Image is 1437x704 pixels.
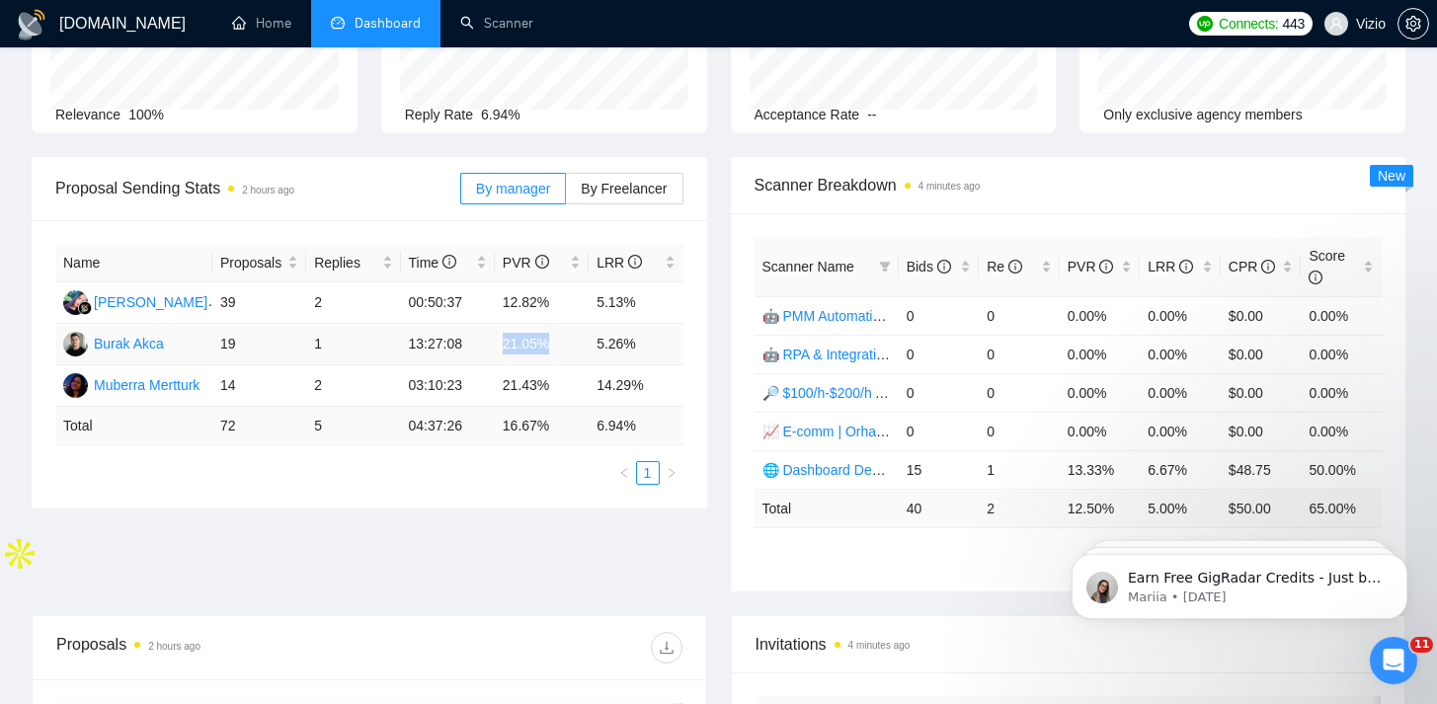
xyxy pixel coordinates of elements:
span: Connects: [1219,13,1278,35]
span: setting [1398,16,1428,32]
iframe: Intercom live chat [1370,637,1417,684]
button: right [660,461,683,485]
td: 1 [979,450,1060,489]
img: upwork-logo.png [1197,16,1213,32]
a: setting [1397,16,1429,32]
td: 2 [306,282,400,324]
span: download [652,640,681,656]
td: 21.43% [495,365,589,407]
span: right [666,467,678,479]
td: 03:10:23 [401,365,495,407]
td: 50.00% [1301,450,1382,489]
time: 2 hours ago [242,185,294,196]
td: $0.00 [1221,296,1302,335]
span: Proposals [220,252,283,274]
td: 15 [899,450,980,489]
img: gigradar-bm.png [78,301,92,315]
span: Score [1309,248,1345,285]
td: 0.00% [1301,335,1382,373]
a: homeHome [232,15,291,32]
td: 2 [306,365,400,407]
td: $0.00 [1221,335,1302,373]
span: 100% [128,107,164,122]
time: 4 minutes ago [918,181,981,192]
span: info-circle [937,260,951,274]
span: 443 [1282,13,1304,35]
a: 📈 E-comm | Orhan 🚧 [762,424,905,439]
td: 19 [212,324,306,365]
div: Proposals [56,632,369,664]
td: $48.75 [1221,450,1302,489]
td: 14.29% [589,365,682,407]
div: [PERSON_NAME] [94,291,207,313]
td: 72 [212,407,306,445]
span: Scanner Name [762,259,854,274]
td: Total [755,489,899,527]
td: 16.67 % [495,407,589,445]
td: 0.00% [1060,296,1141,335]
td: 40 [899,489,980,527]
td: 6.67% [1140,450,1221,489]
td: $0.00 [1221,373,1302,412]
span: dashboard [331,16,345,30]
img: logo [16,9,47,40]
button: setting [1397,8,1429,39]
span: info-circle [1008,260,1022,274]
td: 0 [899,412,980,450]
th: Proposals [212,244,306,282]
div: Burak Akca [94,333,164,354]
a: 1 [637,462,659,484]
span: info-circle [442,255,456,269]
td: 1 [306,324,400,365]
td: 5.13% [589,282,682,324]
li: Next Page [660,461,683,485]
td: 6.94 % [589,407,682,445]
td: 0 [979,296,1060,335]
span: user [1329,17,1343,31]
td: 14 [212,365,306,407]
td: 0 [899,335,980,373]
td: 0 [979,373,1060,412]
td: 5.26% [589,324,682,365]
button: left [612,461,636,485]
a: searchScanner [460,15,533,32]
span: info-circle [1309,271,1322,284]
span: LRR [597,255,642,271]
td: 0.00% [1140,296,1221,335]
td: 0.00% [1301,412,1382,450]
span: Time [409,255,456,271]
td: 12.50 % [1060,489,1141,527]
li: Previous Page [612,461,636,485]
td: 5 [306,407,400,445]
a: 🤖 PMM Automation | Kürşat 🚧 [762,308,960,324]
span: Replies [314,252,377,274]
li: 1 [636,461,660,485]
span: Re [987,259,1022,274]
span: Scanner Breakdown [755,173,1383,197]
th: Name [55,244,212,282]
td: 5.00 % [1140,489,1221,527]
span: PVR [503,255,549,271]
div: Muberra Mertturk [94,374,200,396]
span: By manager [476,181,550,196]
span: By Freelancer [581,181,667,196]
a: BABurak Akca [63,335,164,351]
span: Reply Rate [405,107,473,122]
span: info-circle [1179,260,1193,274]
td: 0.00% [1301,296,1382,335]
img: SM [63,290,88,315]
span: info-circle [1099,260,1113,274]
td: 0 [899,373,980,412]
span: Bids [907,259,951,274]
td: 65.00 % [1301,489,1382,527]
span: info-circle [535,255,549,269]
td: 0.00% [1140,412,1221,450]
span: New [1378,168,1405,184]
span: filter [879,261,891,273]
th: Replies [306,244,400,282]
td: $ 50.00 [1221,489,1302,527]
time: 4 minutes ago [848,640,911,651]
a: 🌐 Dashboard Dev | Orhan [762,462,929,478]
span: 6.94% [481,107,520,122]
